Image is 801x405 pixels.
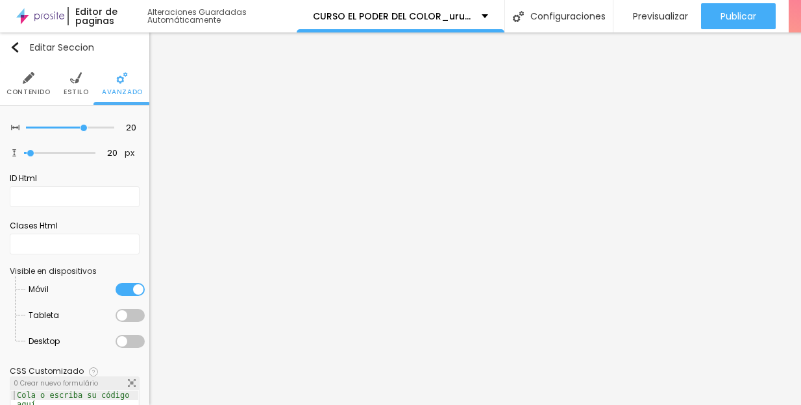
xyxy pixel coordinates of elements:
[23,72,34,84] img: Icone
[121,148,138,159] button: px
[11,123,19,132] img: Icone
[701,3,776,29] button: Publicar
[64,89,89,95] span: Estilo
[89,367,98,376] img: Icone
[116,72,128,84] img: Icone
[29,328,60,354] span: Desktop
[10,220,140,232] div: Clases Html
[10,267,140,275] div: Visible en dispositivos
[68,7,134,25] div: Editor de paginas
[10,42,94,53] div: Editar Seccion
[29,276,49,302] span: Móvil
[513,11,524,22] img: Icone
[147,8,297,24] div: Alteraciones Guardadas Automáticamente
[11,149,18,156] img: Icone
[70,72,82,84] img: Icone
[10,377,139,390] div: 0 Crear nuevo formulário
[102,89,143,95] span: Avanzado
[29,302,59,328] span: Tableta
[10,367,84,375] div: CSS Customizado
[721,11,756,21] span: Publicar
[633,11,688,21] span: Previsualizar
[10,42,20,53] img: Icone
[10,173,140,184] div: ID Html
[313,12,472,21] p: CURSO EL PODER DEL COLOR_uruguay
[128,379,136,387] img: Icone
[613,3,701,29] button: Previsualizar
[6,89,50,95] span: Contenido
